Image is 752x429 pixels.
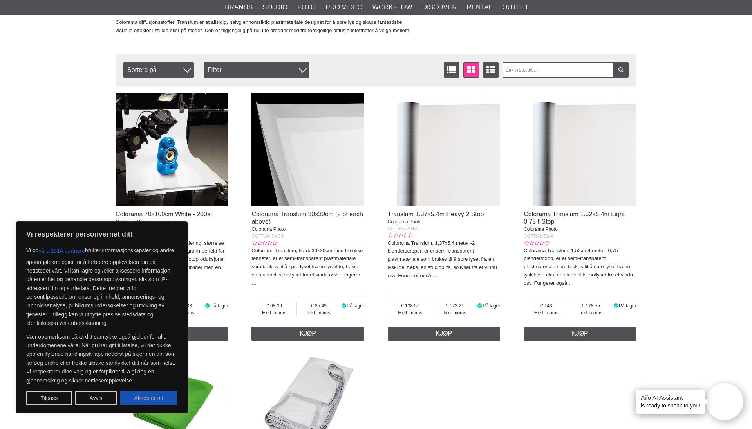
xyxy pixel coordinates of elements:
a: Utvidet liste [483,62,499,78]
span: 138.57 [388,302,433,309]
span: 143 [524,302,569,309]
span: På lager [211,303,228,309]
span: Exkl. moms [388,309,433,316]
span: Exkl. moms [251,309,296,316]
span: På lager [347,303,364,309]
span: COTRANSLW [524,233,553,239]
a: Kjøp [524,327,636,341]
button: Avvis [75,391,117,405]
img: Translum 1.37x5.4m Heavy 2 Stop [388,93,501,206]
img: Colorama Translum 1.52x5.4m Light 0.75 f-Stop [524,93,636,206]
i: På lager [477,303,483,309]
span: Colorama Photo [116,219,150,224]
img: Colorama 70x100cm White - 200st [116,93,228,206]
span: Inkl. moms [433,309,477,316]
div: Vi respekterer personvernet ditt [16,221,188,413]
button: Aksepter alt [120,391,177,405]
span: Inkl. moms [569,309,613,316]
span: På lager [483,303,501,309]
p: Colorama Translum, 6 ark 30x30cm med tre ulike tettheter, er et semi-transparent plastmateriale s... [251,247,364,287]
a: … [432,273,437,278]
span: COTRANSASS [251,233,284,239]
span: Colorama Photo [524,226,558,232]
a: Pro Video [325,2,362,13]
span: 68.39 [251,302,296,309]
span: COTRANSHW [388,226,419,232]
i: På lager [204,303,211,309]
a: Vis liste [444,62,459,78]
a: Studio [262,2,287,13]
a: Kjøp [251,327,364,341]
button: Tilpass [26,391,72,405]
h4: Aifo AI Assistant [641,393,700,402]
span: Inkl. moms [297,309,340,316]
span: På lager [619,303,636,309]
a: Discover [422,2,457,13]
i: På lager [340,303,347,309]
a: … [569,280,574,286]
a: Filter [613,62,629,78]
div: is ready to speak to you! [636,390,705,414]
span: Exkl. moms [524,309,569,316]
p: Vi respekterer personvernet ditt [26,230,177,239]
a: Colorama Translum 1.52x5.4m Light 0.75 f-Stop [524,211,625,225]
a: Kjøp [388,327,501,341]
p: Colorama Translum, 1,52x5,4 meter -0,75 blenderstopp, er et semi-transparent plastmateriale som b... [524,247,636,287]
a: Translum 1.37x5.4m Heavy 2 Stop [388,211,484,217]
i: På lager [613,303,619,309]
p: Vær oppmerksom på at ditt samtykke også gjelder for alle underdomenene våre. Når du har gitt till... [26,332,177,385]
img: Colorama Translum 30x30cm (2 of each above) [251,93,364,206]
span: 173.21 [433,302,477,309]
span: 85.49 [297,302,340,309]
button: våre 1514 partnere [39,244,85,258]
a: Workflow [372,2,412,13]
div: Kundevurdering: 0 [251,240,277,247]
a: Outlet [502,2,528,13]
div: Kundevurdering: 0 [388,232,413,239]
span: Colorama Photo [251,226,286,232]
a: Brands [225,2,253,13]
a: Colorama 70x100cm White - 200st [116,211,212,217]
p: Colorama diffusjonsstoffer. Translum er et allsidig, halvgjennomsiktig plastmateriale designet fo... [116,18,416,35]
a: Vindusvisning [463,62,479,78]
span: 178.75 [569,302,613,309]
a: Colorama Translum 30x30cm (2 of each above) [251,211,363,225]
p: Colorama Translum, 1,37x5,4 meter -2 blenderstopper, er et semi-transparent plastmateriale som br... [388,239,501,280]
div: Kundevurdering: 0 [524,240,549,247]
input: Søk i resultat ... [503,62,629,78]
a: Rental [466,2,492,13]
a: … [251,280,257,286]
div: Filter [204,62,309,78]
a: Foto [297,2,316,13]
p: Vi og bruker informasjonskapsler og andre sporingsteknologier for å forbedre opplevelsen din på n... [26,244,177,328]
span: Colorama Photo [388,219,422,224]
span: Sortere på [123,62,194,78]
